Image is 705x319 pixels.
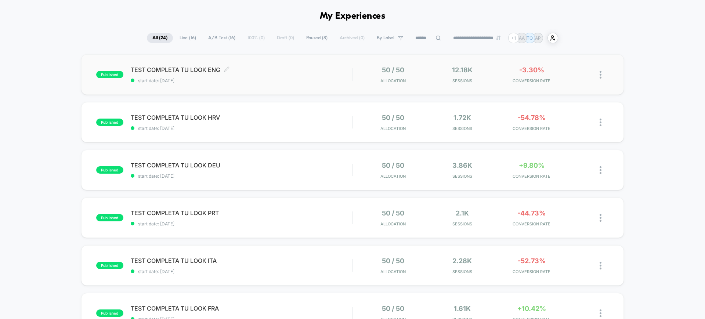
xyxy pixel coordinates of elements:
span: published [96,119,123,126]
span: published [96,309,123,317]
span: 50 / 50 [382,209,404,217]
span: 1.72k [453,114,471,122]
span: published [96,166,123,174]
p: AP [535,35,541,41]
span: A/B Test ( 16 ) [203,33,241,43]
span: start date: [DATE] [131,126,352,131]
span: Live ( 16 ) [174,33,202,43]
span: Paused ( 8 ) [301,33,333,43]
img: close [600,119,601,126]
img: end [496,36,500,40]
span: published [96,71,123,78]
span: 1.61k [454,305,471,312]
img: close [600,262,601,269]
span: Allocation [380,174,406,179]
h1: My Experiences [320,11,386,22]
div: + 1 [508,33,519,43]
span: CONVERSION RATE [499,221,564,226]
span: CONVERSION RATE [499,269,564,274]
img: close [600,309,601,317]
span: 2.1k [456,209,469,217]
span: CONVERSION RATE [499,174,564,179]
span: TEST COMPLETA TU LOOK FRA [131,305,352,312]
span: TEST COMPLETA TU LOOK ITA [131,257,352,264]
span: Allocation [380,269,406,274]
span: Sessions [430,78,495,83]
span: CONVERSION RATE [499,126,564,131]
span: TEST COMPLETA TU LOOK ENG [131,66,352,73]
span: -44.73% [517,209,546,217]
span: TEST COMPLETA TU LOOK HRV [131,114,352,121]
span: 3.86k [452,162,472,169]
span: 50 / 50 [382,257,404,265]
span: Sessions [430,221,495,226]
img: close [600,214,601,222]
img: close [600,71,601,79]
span: 50 / 50 [382,162,404,169]
span: Sessions [430,126,495,131]
span: start date: [DATE] [131,269,352,274]
span: +10.42% [517,305,546,312]
span: All ( 24 ) [147,33,173,43]
span: start date: [DATE] [131,78,352,83]
span: -54.78% [518,114,546,122]
span: TEST COMPLETA TU LOOK DEU [131,162,352,169]
span: Sessions [430,269,495,274]
img: close [600,166,601,174]
span: Allocation [380,221,406,226]
span: Sessions [430,174,495,179]
span: start date: [DATE] [131,221,352,226]
p: AA [519,35,525,41]
span: Allocation [380,126,406,131]
span: published [96,214,123,221]
span: -3.30% [519,66,544,74]
p: TO [527,35,533,41]
span: 50 / 50 [382,305,404,312]
span: start date: [DATE] [131,173,352,179]
span: By Label [377,35,394,41]
span: 12.18k [452,66,473,74]
span: CONVERSION RATE [499,78,564,83]
span: Allocation [380,78,406,83]
span: -52.73% [518,257,546,265]
span: published [96,262,123,269]
span: TEST COMPLETA TU LOOK PRT [131,209,352,217]
span: +9.80% [519,162,545,169]
span: 50 / 50 [382,114,404,122]
span: 50 / 50 [382,66,404,74]
span: 2.28k [452,257,472,265]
